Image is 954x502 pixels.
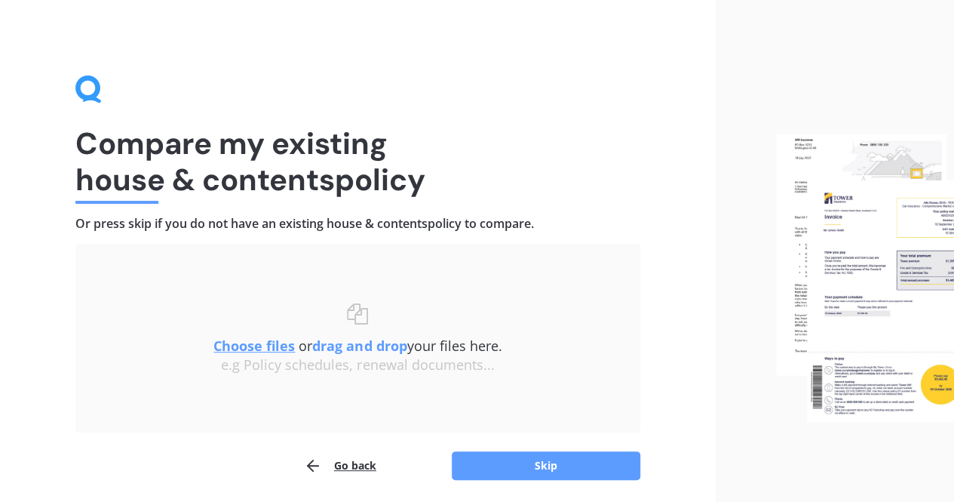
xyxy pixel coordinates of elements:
[312,337,406,355] b: drag and drop
[304,451,376,481] button: Go back
[213,337,295,355] u: Choose files
[106,357,610,374] div: e.g Policy schedules, renewal documents...
[452,451,640,480] button: Skip
[776,134,954,422] img: files.webp
[75,216,640,232] h4: Or press skip if you do not have an existing house & contents policy to compare.
[75,125,640,198] h1: Compare my existing house & contents policy
[213,337,502,355] span: or your files here.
